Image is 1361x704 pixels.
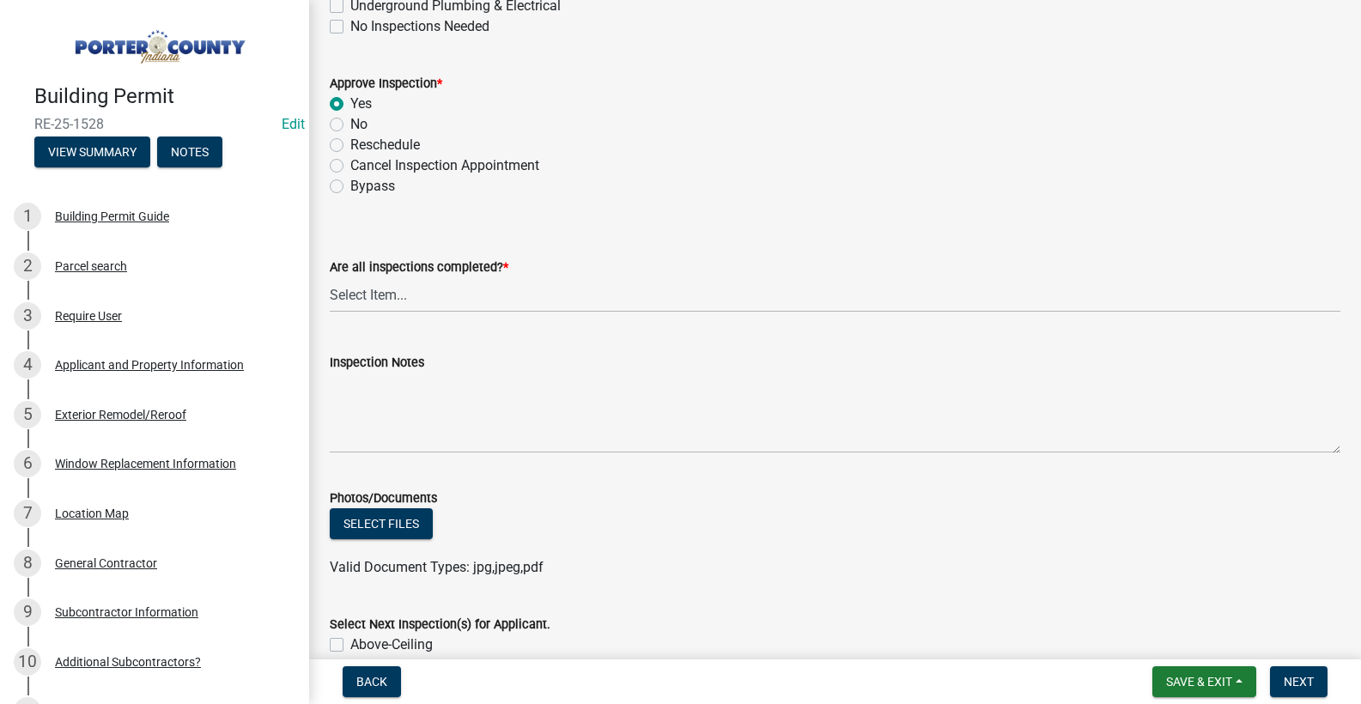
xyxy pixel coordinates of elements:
[14,401,41,428] div: 5
[55,656,201,668] div: Additional Subcontractors?
[350,176,395,197] label: Bypass
[330,357,424,369] label: Inspection Notes
[1270,666,1328,697] button: Next
[55,458,236,470] div: Window Replacement Information
[14,203,41,230] div: 1
[350,634,433,655] label: Above-Ceiling
[350,135,420,155] label: Reschedule
[14,302,41,330] div: 3
[34,116,275,132] span: RE-25-1528
[14,598,41,626] div: 9
[55,359,244,371] div: Applicant and Property Information
[350,94,372,114] label: Yes
[330,78,442,90] label: Approve Inspection
[55,310,122,322] div: Require User
[55,557,157,569] div: General Contractor
[34,18,282,66] img: Porter County, Indiana
[350,114,368,135] label: No
[330,493,437,505] label: Photos/Documents
[356,675,387,689] span: Back
[157,146,222,160] wm-modal-confirm: Notes
[55,606,198,618] div: Subcontractor Information
[330,508,433,539] button: Select files
[55,210,169,222] div: Building Permit Guide
[330,559,544,575] span: Valid Document Types: jpg,jpeg,pdf
[34,146,150,160] wm-modal-confirm: Summary
[1284,675,1314,689] span: Next
[14,351,41,379] div: 4
[350,155,539,176] label: Cancel Inspection Appointment
[14,450,41,477] div: 6
[350,16,489,37] label: No Inspections Needed
[14,500,41,527] div: 7
[330,262,508,274] label: Are all inspections completed?
[55,409,186,421] div: Exterior Remodel/Reroof
[55,260,127,272] div: Parcel search
[282,116,305,132] wm-modal-confirm: Edit Application Number
[330,619,550,631] label: Select Next Inspection(s) for Applicant.
[282,116,305,132] a: Edit
[1166,675,1232,689] span: Save & Exit
[34,137,150,167] button: View Summary
[14,252,41,280] div: 2
[55,507,129,519] div: Location Map
[343,666,401,697] button: Back
[34,84,295,109] h4: Building Permit
[157,137,222,167] button: Notes
[14,648,41,676] div: 10
[1152,666,1256,697] button: Save & Exit
[14,549,41,577] div: 8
